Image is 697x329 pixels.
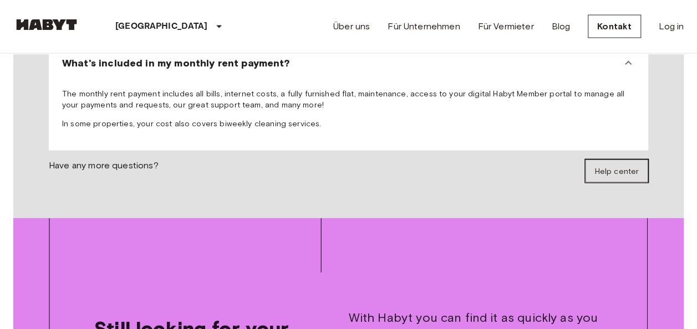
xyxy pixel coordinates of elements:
a: Blog [551,20,570,33]
a: Kontakt [588,15,641,38]
span: What's included in my monthly rent payment? [62,56,289,70]
div: What's included in my monthly rent payment? [53,50,644,76]
a: Für Unternehmen [388,20,460,33]
a: Help center [585,160,648,183]
span: Have any more questions? [49,160,159,183]
p: The monthly rent payment includes all bills, internet costs, a fully furnished flat, maintenance,... [62,89,635,111]
span: Help center [594,167,639,176]
a: Log in [659,20,684,33]
p: In some properties, your cost also covers biweekly cleaning services. [62,119,635,130]
img: Habyt [13,19,80,30]
a: Über uns [333,20,370,33]
p: [GEOGRAPHIC_DATA] [115,20,208,33]
a: Für Vermieter [477,20,533,33]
